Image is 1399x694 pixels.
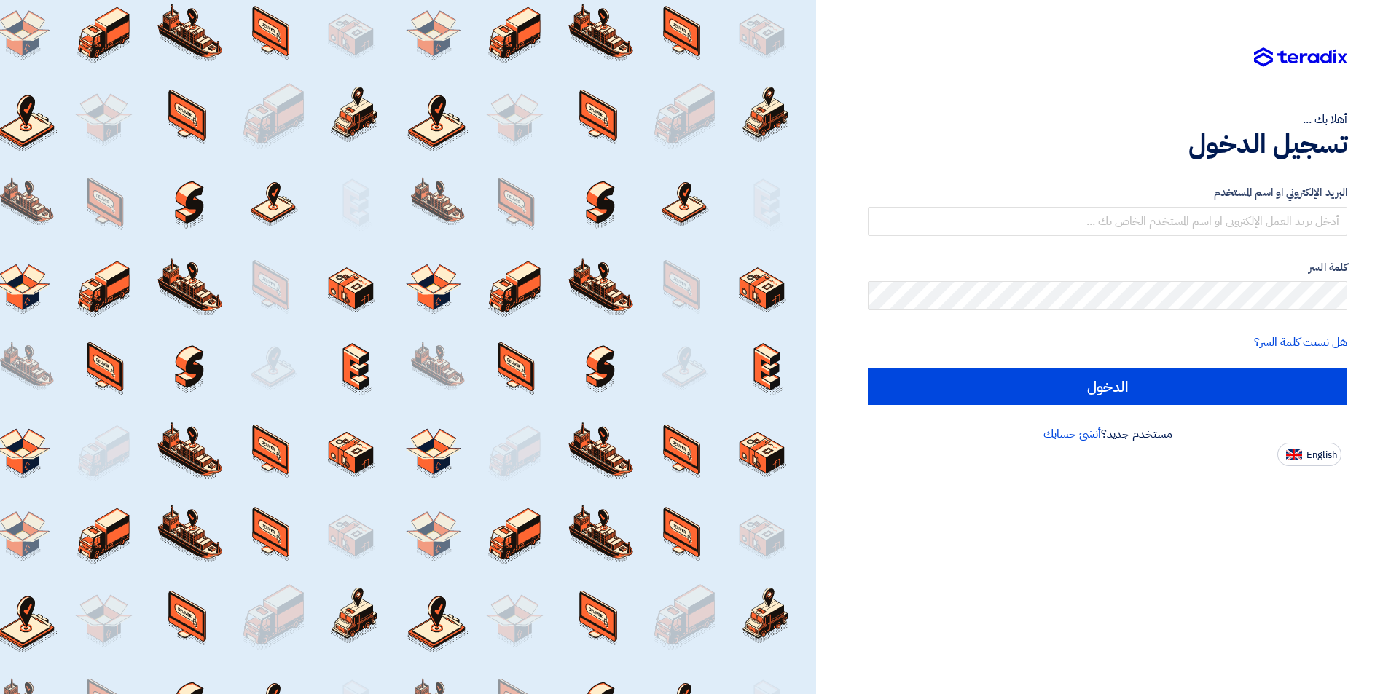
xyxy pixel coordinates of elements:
input: الدخول [868,368,1347,405]
a: أنشئ حسابك [1043,425,1101,443]
img: Teradix logo [1254,47,1347,68]
h1: تسجيل الدخول [868,128,1347,160]
input: أدخل بريد العمل الإلكتروني او اسم المستخدم الخاص بك ... [868,207,1347,236]
a: هل نسيت كلمة السر؟ [1254,334,1347,351]
label: كلمة السر [868,259,1347,276]
div: أهلا بك ... [868,111,1347,128]
div: مستخدم جديد؟ [868,425,1347,443]
span: English [1306,450,1337,460]
label: البريد الإلكتروني او اسم المستخدم [868,184,1347,201]
button: English [1277,443,1341,466]
img: en-US.png [1286,449,1302,460]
